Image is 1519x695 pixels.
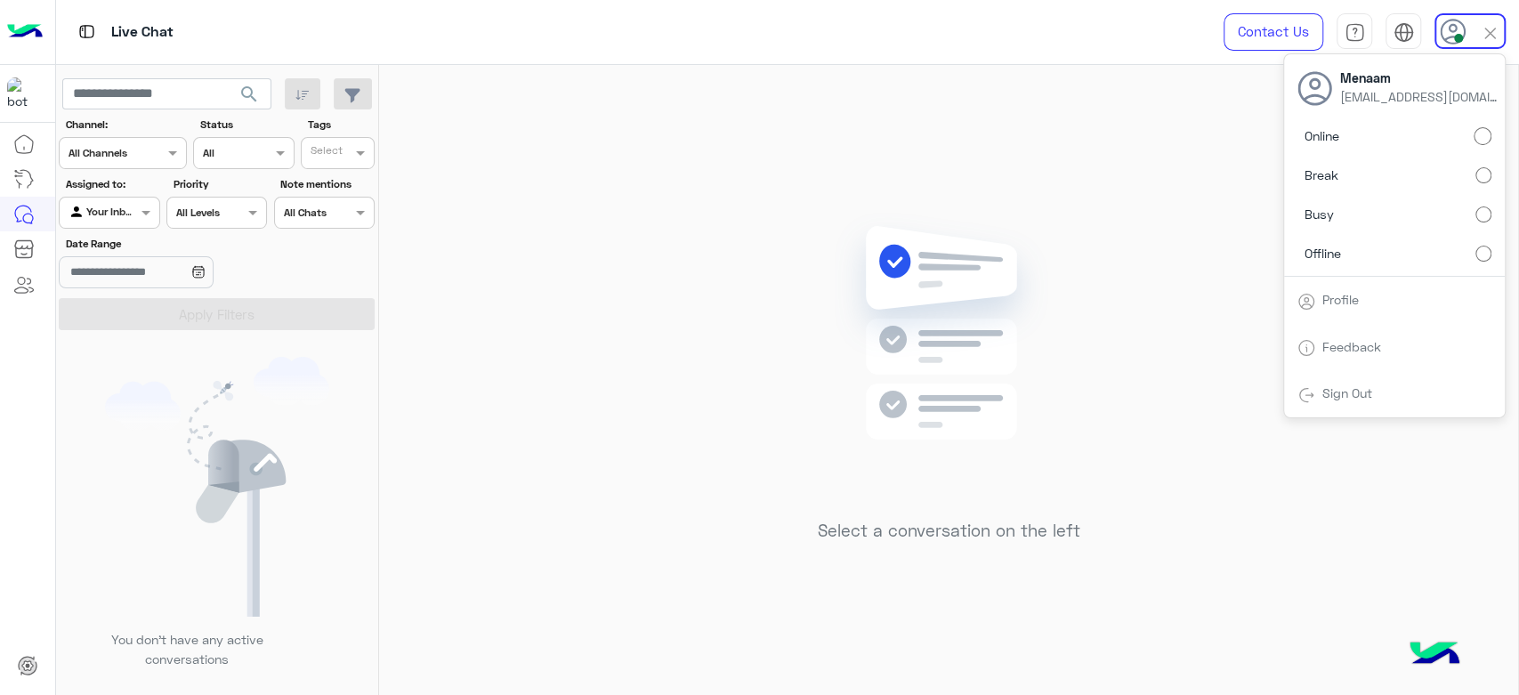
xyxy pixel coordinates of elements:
img: tab [1297,386,1315,404]
span: Busy [1305,205,1334,223]
span: Offline [1305,244,1341,263]
p: You don’t have any active conversations [97,630,277,668]
div: Select [308,142,343,163]
span: search [238,84,260,105]
label: Date Range [66,236,265,252]
img: tab [1297,293,1315,311]
p: Live Chat [111,20,174,44]
span: Online [1305,126,1339,145]
a: Feedback [1322,339,1381,354]
img: tab [1297,339,1315,357]
img: tab [1394,22,1414,43]
input: Break [1475,167,1491,183]
label: Channel: [66,117,185,133]
input: Busy [1475,206,1491,222]
label: Assigned to: [66,176,158,192]
label: Tags [308,117,373,133]
a: tab [1337,13,1372,51]
img: 713415422032625 [7,77,39,109]
span: Menaam [1340,69,1500,87]
input: Offline [1475,246,1491,262]
img: hulul-logo.png [1403,624,1466,686]
button: search [228,78,271,117]
img: tab [76,20,98,43]
img: tab [1345,22,1365,43]
img: close [1480,23,1500,44]
label: Note mentions [280,176,372,192]
img: Logo [7,13,43,51]
input: Online [1474,127,1491,145]
button: Apply Filters [59,298,375,330]
img: empty users [105,357,329,617]
label: Status [200,117,292,133]
h5: Select a conversation on the left [818,521,1080,541]
a: Contact Us [1224,13,1323,51]
a: Sign Out [1322,385,1372,400]
span: Break [1305,166,1338,184]
a: Profile [1322,292,1359,307]
label: Priority [174,176,265,192]
span: [EMAIL_ADDRESS][DOMAIN_NAME] [1340,87,1500,106]
img: no messages [820,212,1078,507]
